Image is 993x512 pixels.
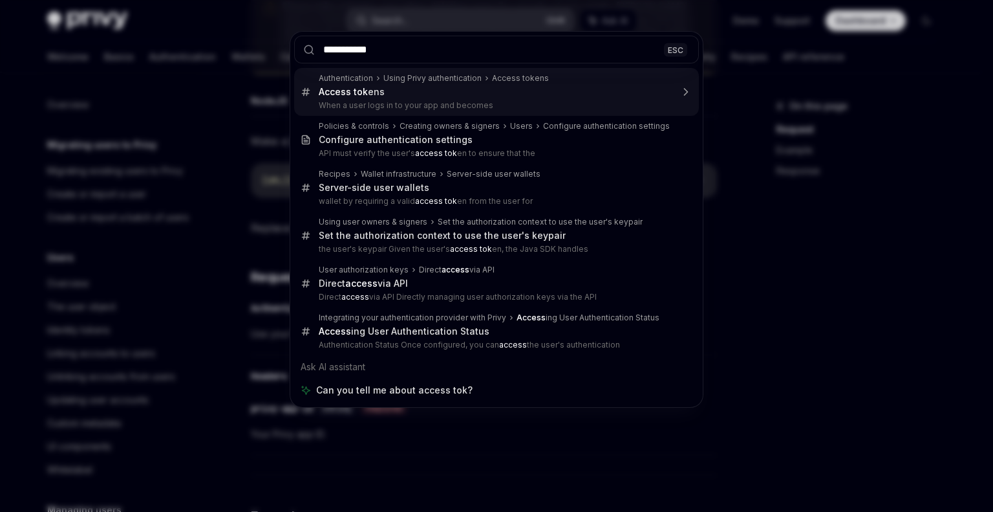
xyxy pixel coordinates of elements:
[319,121,389,131] div: Policies & controls
[510,121,533,131] div: Users
[492,73,549,83] div: Access tokens
[415,196,457,206] b: access tok
[319,182,429,194] div: Server-side user wallets
[319,278,408,289] div: Direct via API
[341,292,369,302] b: access
[450,244,492,254] b: access tok
[517,313,546,322] b: Access
[319,196,672,206] p: wallet by requiring a valid en from the user for
[383,73,482,83] div: Using Privy authentication
[319,313,506,323] div: Integrating your authentication provider with Privy
[419,265,495,275] div: Direct via API
[319,100,672,111] p: When a user logs in to your app and becomes
[294,355,699,379] div: Ask AI assistant
[319,134,473,146] div: Configure authentication settings
[447,169,540,179] div: Server-side user wallets
[319,169,350,179] div: Recipes
[319,86,385,98] div: ens
[319,73,373,83] div: Authentication
[664,43,687,56] div: ESC
[319,217,427,227] div: Using user owners & signers
[517,313,659,323] div: ing User Authentication Status
[319,265,409,275] div: User authorization keys
[499,340,527,350] b: access
[361,169,436,179] div: Wallet infrastructure
[345,278,378,289] b: access
[319,326,489,337] div: ing User Authentication Status
[400,121,500,131] div: Creating owners & signers
[319,326,351,337] b: Access
[319,148,672,159] p: API must verify the user's en to ensure that the
[415,148,457,158] b: access tok
[319,340,672,350] p: Authentication Status Once configured, you can the user's authentication
[319,86,368,97] b: Access tok
[319,244,672,254] p: the user's keypair Given the user's en, the Java SDK handles
[319,230,566,241] div: Set the authorization context to use the user's keypair
[316,384,473,397] span: Can you tell me about access tok?
[442,265,469,274] b: access
[543,121,670,131] div: Configure authentication settings
[438,217,643,227] div: Set the authorization context to use the user's keypair
[319,292,672,302] p: Direct via API Directly managing user authorization keys via the API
